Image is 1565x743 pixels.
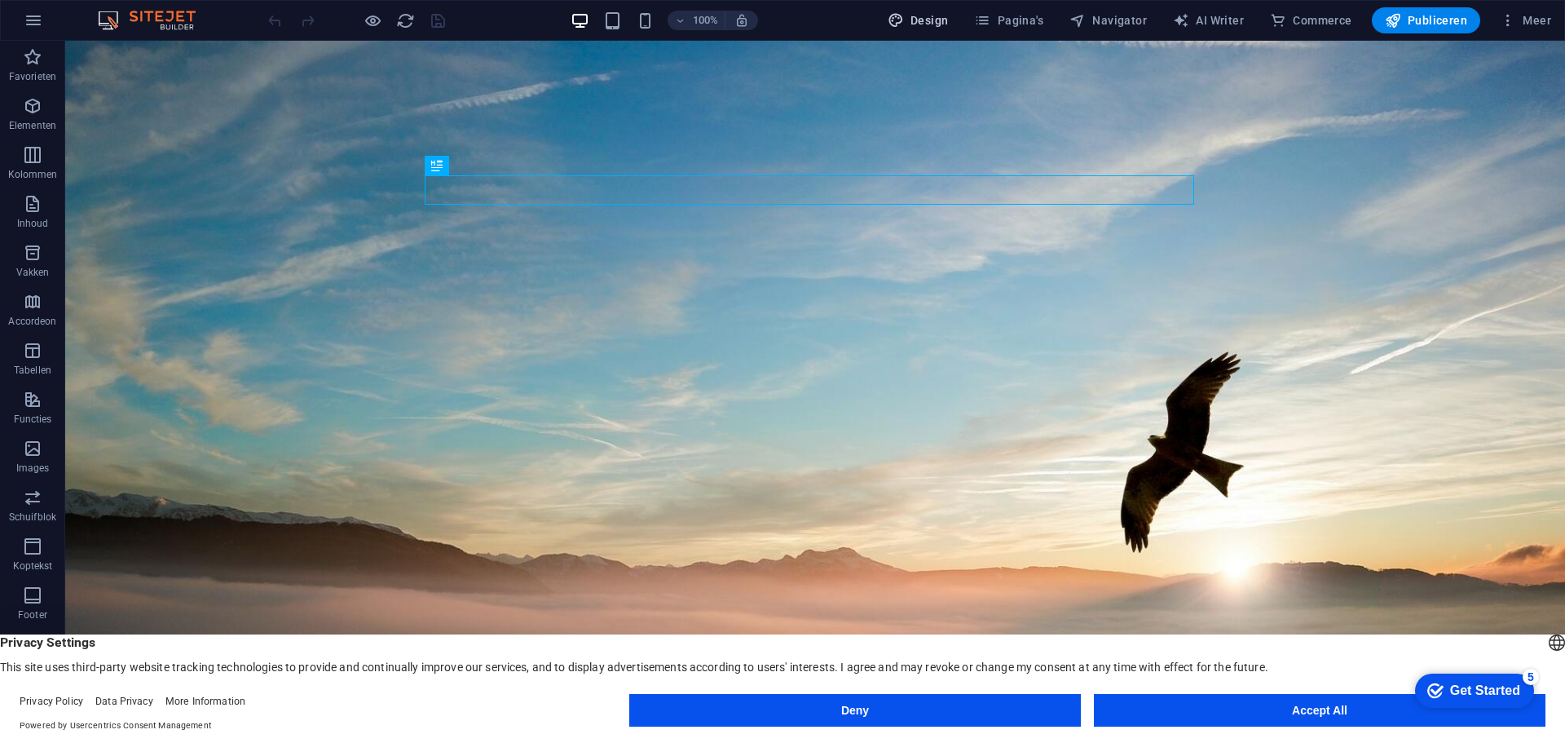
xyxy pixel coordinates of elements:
[692,11,718,30] h6: 100%
[44,18,114,33] div: Get Started
[363,11,382,30] button: Klik hier om de voorbeeldmodus te verlaten en verder te gaan met bewerken
[18,608,47,621] p: Footer
[888,12,949,29] span: Design
[1063,7,1153,33] button: Navigator
[8,168,58,181] p: Kolommen
[1263,7,1359,33] button: Commerce
[395,11,415,30] button: reload
[734,13,749,28] i: Stel bij het wijzigen van de grootte van de weergegeven website automatisch het juist zoomniveau ...
[1493,7,1558,33] button: Meer
[1500,12,1551,29] span: Meer
[1069,12,1147,29] span: Navigator
[1166,7,1250,33] button: AI Writer
[9,511,56,524] p: Schuifblok
[9,70,56,83] p: Favorieten
[117,3,133,20] div: 5
[974,12,1043,29] span: Pagina's
[94,11,216,30] img: Editor Logo
[9,119,56,132] p: Elementen
[9,8,128,42] div: Get Started 5 items remaining, 0% complete
[14,413,52,426] p: Functies
[16,462,50,475] p: Images
[668,11,725,30] button: 100%
[8,315,56,328] p: Accordeon
[16,266,50,279] p: Vakken
[1372,7,1480,33] button: Publiceren
[14,364,51,377] p: Tabellen
[1270,12,1352,29] span: Commerce
[881,7,955,33] button: Design
[17,217,49,230] p: Inhoud
[396,11,415,30] i: Pagina opnieuw laden
[1173,12,1244,29] span: AI Writer
[968,7,1050,33] button: Pagina's
[13,559,53,573] p: Koptekst
[1385,12,1467,29] span: Publiceren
